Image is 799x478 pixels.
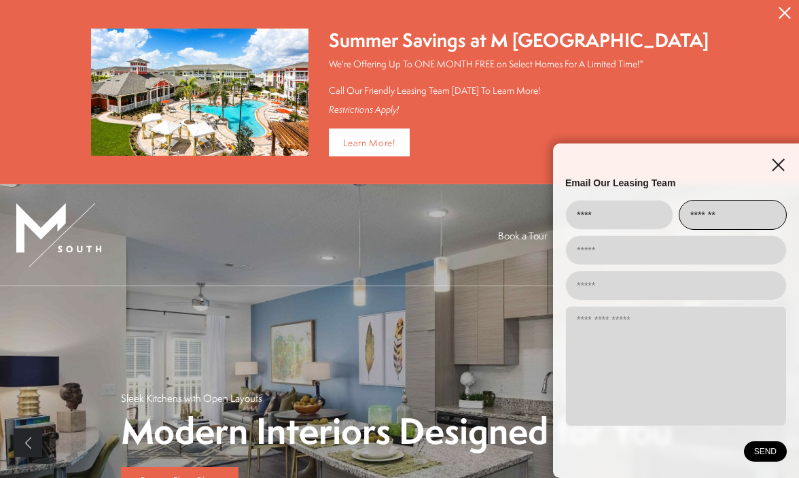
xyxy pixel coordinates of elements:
p: Modern Interiors Designed for You [121,412,672,451]
a: Learn More! [329,129,410,156]
img: MSouth [16,203,101,267]
p: Sleek Kitchens with Open Layouts [121,391,262,405]
img: Summer Savings at M South Apartments [91,29,308,156]
div: Summer Savings at M [GEOGRAPHIC_DATA] [329,27,709,54]
a: Book a Tour [498,228,548,243]
p: We're Offering Up To ONE MONTH FREE on Select Homes For A Limited Time!* Call Our Friendly Leasin... [329,57,709,97]
a: Previous [14,428,42,457]
div: Restrictions Apply! [329,104,709,116]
